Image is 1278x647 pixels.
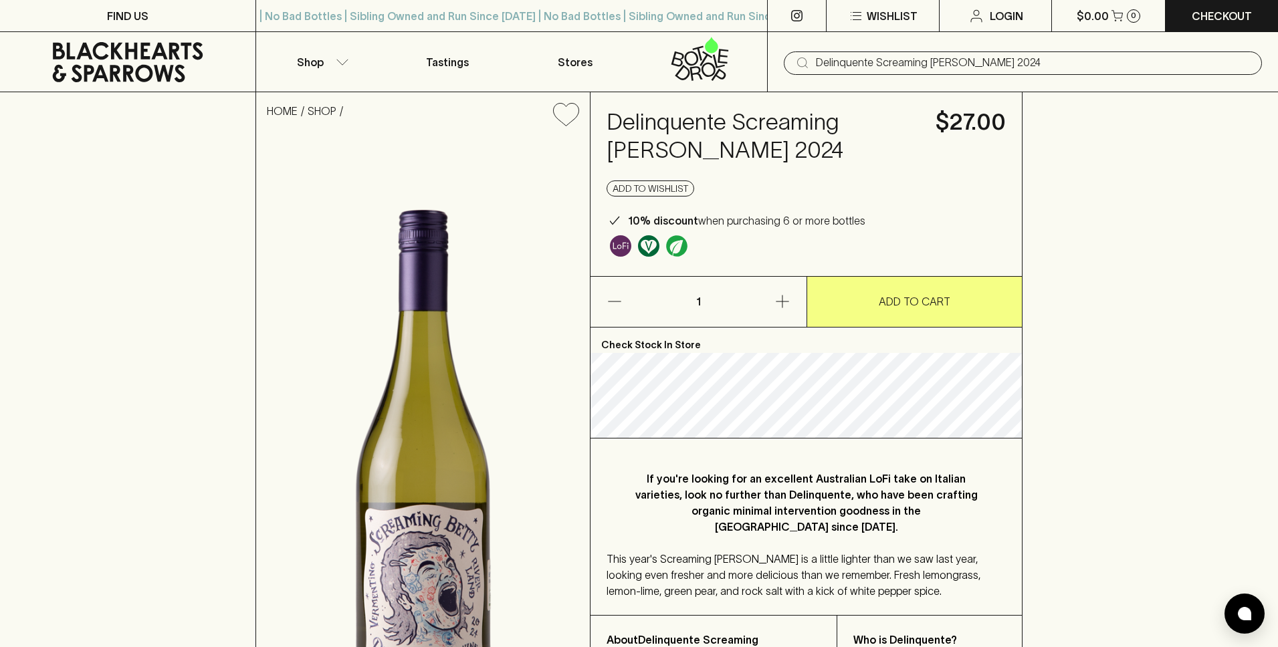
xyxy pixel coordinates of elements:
a: Made without the use of any animal products. [635,232,663,260]
a: Organic [663,232,691,260]
img: bubble-icon [1238,607,1251,620]
a: SHOP [308,105,336,117]
p: Tastings [426,54,469,70]
p: 0 [1131,12,1136,19]
p: 1 [682,277,714,327]
img: Organic [666,235,687,257]
p: when purchasing 6 or more bottles [628,213,865,229]
p: Stores [558,54,593,70]
a: Some may call it natural, others minimum intervention, either way, it’s hands off & maybe even a ... [607,232,635,260]
h4: Delinquente Screaming [PERSON_NAME] 2024 [607,108,920,164]
p: ADD TO CART [879,293,950,309]
input: Try "Pinot noir" [816,52,1251,74]
p: Check Stock In Store [591,328,1022,353]
h4: $27.00 [936,108,1006,136]
a: HOME [267,105,298,117]
p: $0.00 [1077,8,1109,24]
a: Stores [512,32,639,92]
span: This year's Screaming [PERSON_NAME] is a little lighter than we saw last year, looking even fresh... [607,553,980,597]
button: ADD TO CART [807,277,1022,327]
p: Wishlist [867,8,918,24]
p: FIND US [107,8,148,24]
b: 10% discount [628,215,698,227]
p: Login [990,8,1023,24]
button: Shop [256,32,384,92]
button: Add to wishlist [607,180,694,197]
p: If you're looking for an excellent Australian LoFi take on Italian varieties, look no further tha... [633,471,979,535]
a: Tastings [384,32,512,92]
img: Vegan [638,235,659,257]
button: Add to wishlist [548,98,584,132]
p: Checkout [1192,8,1252,24]
b: Who is Delinquente? [853,634,957,646]
p: Shop [297,54,324,70]
img: Lo-Fi [610,235,631,257]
